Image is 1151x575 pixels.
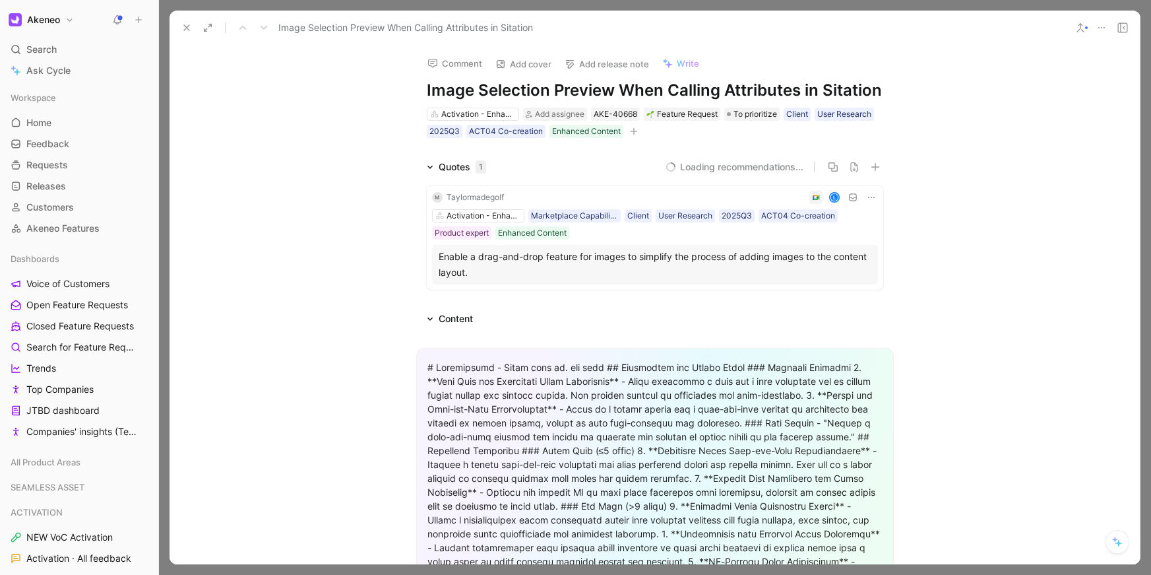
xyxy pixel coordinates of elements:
a: Customers [5,197,153,217]
span: Requests [26,158,68,172]
div: Search [5,40,153,59]
div: 🌱Feature Request [644,108,720,121]
span: Activation · All feedback [26,552,131,565]
div: Enhanced Content [498,226,567,240]
a: Feedback [5,134,153,154]
div: Content [439,311,473,327]
a: Companies' insights (Test [PERSON_NAME]) [5,422,153,442]
span: Open Feature Requests [26,298,128,312]
span: Search for Feature Requests [26,341,136,354]
span: Write [677,57,699,69]
a: NEW VoC Activation [5,527,153,547]
button: Add cover [489,55,557,73]
h1: Image Selection Preview When Calling Attributes in Sitation [427,80,883,101]
div: Marketplace Capabilities [531,209,618,222]
a: Akeneo Features [5,219,153,238]
div: Feature Request [646,108,718,121]
span: Companies' insights (Test [PERSON_NAME]) [26,425,140,438]
a: Closed Feature Requests [5,316,153,336]
div: Enhanced Content [552,125,621,138]
div: Taylormadegolf [447,191,504,204]
h1: Akeneo [27,14,60,26]
div: SEAMLESS ASSET [5,477,153,501]
span: Ask Cycle [26,63,71,79]
div: To prioritize [724,108,780,121]
a: Requests [5,155,153,175]
span: SEAMLESS ASSET [11,481,84,494]
div: Workspace [5,88,153,108]
div: User Research [817,108,871,121]
span: Closed Feature Requests [26,320,134,333]
a: Search for Feature Requests [5,337,153,357]
div: M [432,192,443,203]
div: User Research [658,209,712,222]
a: Trends [5,358,153,378]
span: Voice of Customers [26,277,109,290]
span: Dashboards [11,252,59,265]
div: Dashboards [5,249,153,269]
div: Client [786,108,808,121]
a: Releases [5,176,153,196]
div: DashboardsVoice of CustomersOpen Feature RequestsClosed Feature RequestsSearch for Feature Reques... [5,249,153,442]
span: Search [26,42,57,57]
div: All Product Areas [5,452,153,476]
button: Add release note [559,55,655,73]
img: Akeneo [9,13,22,26]
span: JTBD dashboard [26,404,100,417]
span: ACTIVATION [11,506,63,519]
img: 🌱 [646,110,654,118]
div: 1 [476,160,486,174]
div: Content [421,311,478,327]
a: Ask Cycle [5,61,153,81]
a: Activation · All feedback [5,549,153,568]
div: Activation - Enhanced content [441,108,515,121]
div: 2025Q3 [429,125,460,138]
a: Top Companies [5,380,153,399]
span: Add assignee [535,109,584,119]
span: All Product Areas [11,456,80,469]
span: Akeneo Features [26,222,100,235]
a: Open Feature Requests [5,295,153,315]
span: Image Selection Preview When Calling Attributes in Sitation [278,20,533,36]
span: Releases [26,180,66,193]
span: Top Companies [26,383,94,396]
div: AKE-40668 [594,108,637,121]
button: Loading recommendations... [666,159,803,175]
span: Feedback [26,137,69,151]
span: Workspace [11,91,56,104]
div: ACT04 Co-creation [469,125,543,138]
div: Activation - Enhanced content [447,209,520,222]
div: Enable a drag-and-drop feature for images to simplify the process of adding images to the content... [439,249,871,281]
button: Write [656,54,705,73]
a: Home [5,113,153,133]
div: Quotes [439,159,486,175]
button: Comment [421,54,488,73]
a: Voice of Customers [5,274,153,294]
span: Home [26,116,51,129]
span: To prioritize [733,108,777,121]
div: Product expert [435,226,489,240]
button: AkeneoAkeneo [5,11,77,29]
span: Trends [26,362,56,375]
div: ACT04 Co-creation [761,209,835,222]
div: SEAMLESS ASSET [5,477,153,497]
div: 2025Q3 [722,209,752,222]
a: JTBD dashboard [5,401,153,421]
span: NEW VoC Activation [26,531,113,544]
div: Quotes1 [421,159,491,175]
div: All Product Areas [5,452,153,472]
div: Client [627,209,649,222]
div: ACTIVATION [5,502,153,522]
div: L [830,193,838,202]
span: Customers [26,201,74,214]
